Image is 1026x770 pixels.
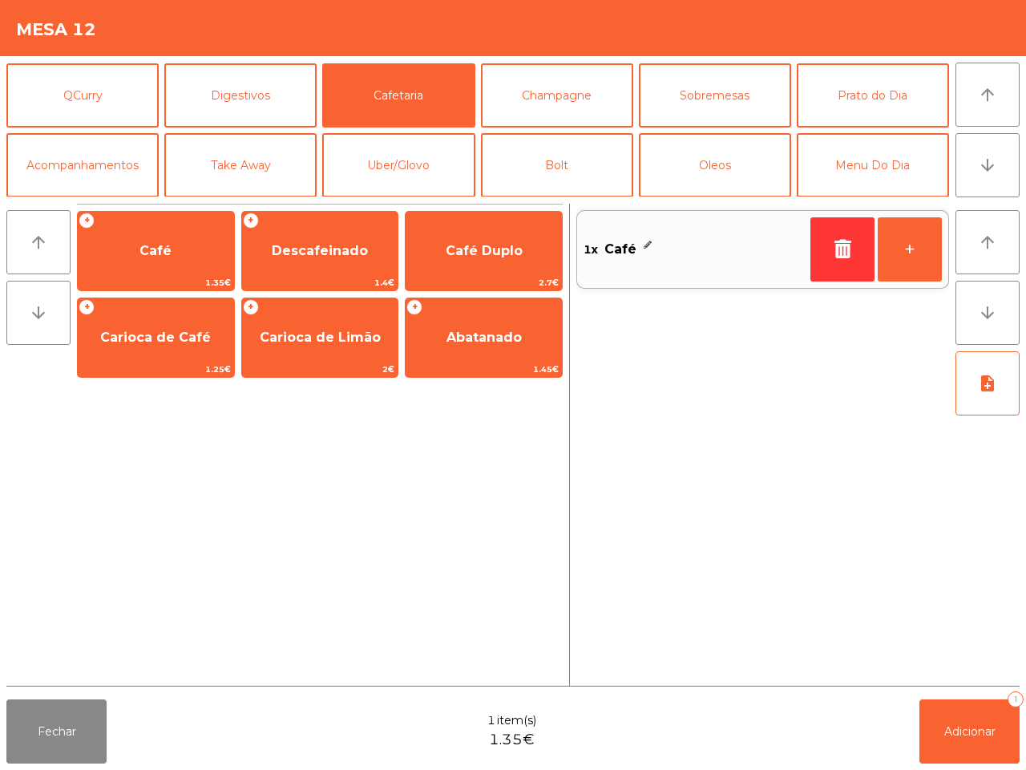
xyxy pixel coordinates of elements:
[322,63,475,128] button: Cafetaria
[1008,691,1024,707] div: 1
[978,374,997,393] i: note_add
[797,133,949,197] button: Menu Do Dia
[978,303,997,322] i: arrow_downward
[79,299,95,315] span: +
[6,210,71,274] button: arrow_upward
[6,63,159,128] button: QCurry
[446,330,522,345] span: Abatanado
[6,281,71,345] button: arrow_downward
[322,133,475,197] button: Uber/Glovo
[878,217,942,282] button: +
[6,133,159,197] button: Acompanhamentos
[243,213,259,229] span: +
[29,303,48,322] i: arrow_downward
[242,275,398,290] span: 1.4€
[955,63,1020,127] button: arrow_upward
[78,275,234,290] span: 1.35€
[446,243,523,258] span: Café Duplo
[242,362,398,377] span: 2€
[604,237,636,261] span: Café
[406,275,562,290] span: 2.7€
[487,712,495,729] span: 1
[481,63,633,128] button: Champagne
[78,362,234,377] span: 1.25€
[79,213,95,229] span: +
[955,351,1020,415] button: note_add
[100,330,211,345] span: Carioca de Café
[29,233,48,252] i: arrow_upward
[639,133,791,197] button: Oleos
[164,133,317,197] button: Take Away
[16,18,96,42] h4: Mesa 12
[978,85,997,104] i: arrow_upward
[978,233,997,252] i: arrow_upward
[6,699,107,764] button: Fechar
[978,156,997,175] i: arrow_downward
[243,299,259,315] span: +
[955,281,1020,345] button: arrow_downward
[272,243,368,258] span: Descafeinado
[406,362,562,377] span: 1.45€
[955,133,1020,197] button: arrow_downward
[797,63,949,128] button: Prato do Dia
[944,724,996,739] span: Adicionar
[164,63,317,128] button: Digestivos
[955,210,1020,274] button: arrow_upward
[481,133,633,197] button: Bolt
[260,330,381,345] span: Carioca de Limão
[489,729,535,751] span: 1.35€
[919,699,1020,764] button: Adicionar1
[584,237,598,261] span: 1x
[639,63,791,128] button: Sobremesas
[139,243,172,258] span: Café
[406,299,422,315] span: +
[497,712,536,729] span: item(s)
